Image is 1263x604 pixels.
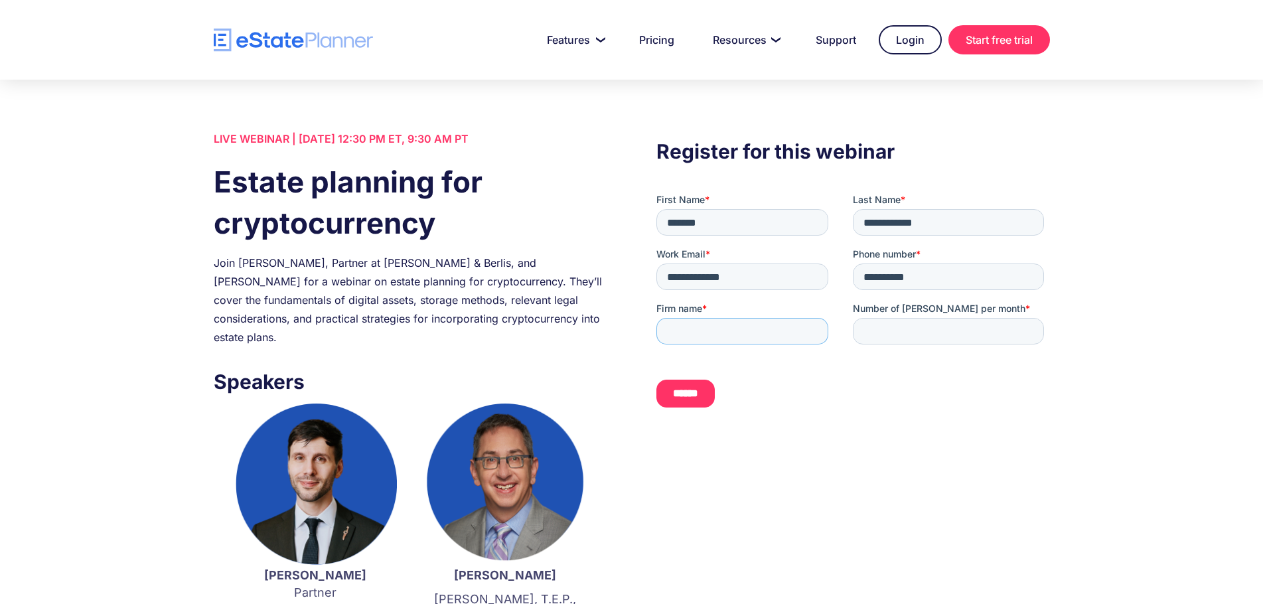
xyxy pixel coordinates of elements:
[214,129,607,148] div: LIVE WEBINAR | [DATE] 12:30 PM ET, 9:30 AM PT
[214,161,607,244] h1: Estate planning for cryptocurrency
[623,27,690,53] a: Pricing
[264,568,366,582] strong: [PERSON_NAME]
[656,193,1049,419] iframe: Form 0
[879,25,942,54] a: Login
[214,254,607,346] div: Join [PERSON_NAME], Partner at [PERSON_NAME] & Berlis, and [PERSON_NAME] for a webinar on estate ...
[948,25,1050,54] a: Start free trial
[656,136,1049,167] h3: Register for this webinar
[214,29,373,52] a: home
[234,567,397,601] p: Partner
[454,568,556,582] strong: [PERSON_NAME]
[531,27,617,53] a: Features
[214,366,607,397] h3: Speakers
[800,27,872,53] a: Support
[697,27,793,53] a: Resources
